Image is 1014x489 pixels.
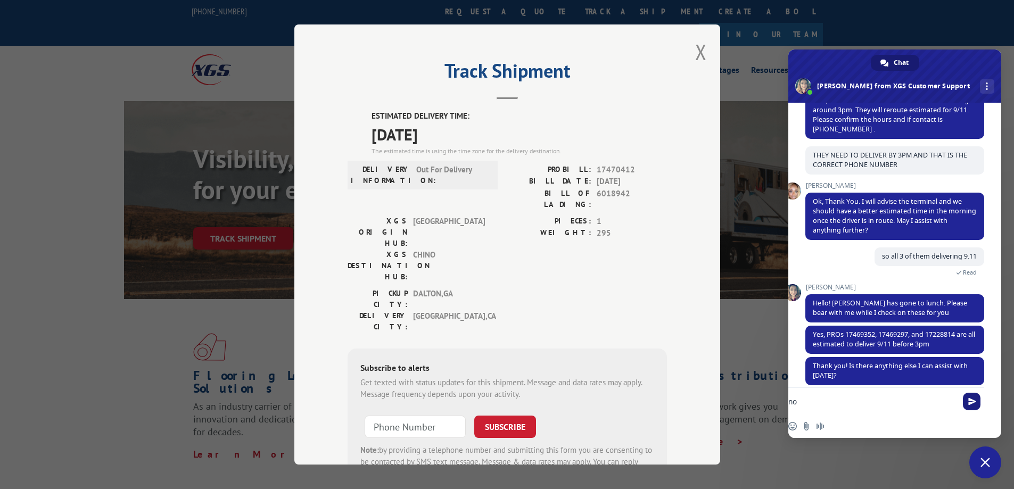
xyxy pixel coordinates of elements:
span: DALTON , GA [413,288,485,310]
strong: Note: [360,445,379,455]
label: BILL DATE: [507,176,591,188]
label: BILL OF LADING: [507,188,591,210]
span: Out For Delivery [416,164,488,186]
span: [PERSON_NAME] [805,182,984,189]
label: XGS ORIGIN HUB: [348,216,408,249]
span: Thank you! Is there anything else I can assist with [DATE]? [813,361,968,380]
span: [DATE] [597,176,667,188]
span: 295 [597,227,667,239]
span: Ok, Thank You. I will advise the terminal and we should have a better estimated time in the morni... [813,197,976,235]
label: PICKUP CITY: [348,288,408,310]
div: by providing a telephone number and submitting this form you are consenting to be contacted by SM... [360,444,654,480]
span: Send [963,393,980,410]
div: Close chat [969,446,1001,478]
span: CHINO [413,249,485,283]
div: Chat [871,55,919,71]
span: so all 3 of them delivering 9.11 [882,252,977,261]
span: [GEOGRAPHIC_DATA] , CA [413,310,485,333]
span: THEY NEED TO DELIVER BY 3PM AND THAT IS THE CORRECT PHONE NUMBER [813,151,967,169]
span: 1 [597,216,667,228]
label: PROBILL: [507,164,591,176]
span: Send a file [802,422,811,430]
h2: Track Shipment [348,63,667,84]
div: The estimated time is using the time zone for the delivery destination. [372,146,667,156]
button: SUBSCRIBE [474,416,536,438]
span: Insert an emoji [788,422,797,430]
textarea: Compose your message... [788,397,957,407]
label: WEIGHT: [507,227,591,239]
span: Audio message [816,422,825,430]
span: I spoke with the Chicago terminal and they advised that, the driver didn't arrive in time before ... [813,86,974,134]
span: [PERSON_NAME] [805,284,984,291]
label: DELIVERY CITY: [348,310,408,333]
span: 6018942 [597,188,667,210]
span: Read [963,269,977,276]
span: Chat [894,55,909,71]
input: Phone Number [365,416,466,438]
label: PIECES: [507,216,591,228]
span: Hello! [PERSON_NAME] has gone to lunch. Please bear with me while I check on these for you [813,299,967,317]
label: XGS DESTINATION HUB: [348,249,408,283]
span: [DATE] [372,122,667,146]
label: ESTIMATED DELIVERY TIME: [372,110,667,122]
span: [GEOGRAPHIC_DATA] [413,216,485,249]
span: 17470412 [597,164,667,176]
div: Subscribe to alerts [360,361,654,377]
div: Get texted with status updates for this shipment. Message and data rates may apply. Message frequ... [360,377,654,401]
span: Yes, PROs 17469352, 17469297, and 17228814 are all estimated to deliver 9/11 before 3pm [813,330,975,349]
div: More channels [980,79,994,94]
button: Close modal [695,38,707,66]
label: DELIVERY INFORMATION: [351,164,411,186]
